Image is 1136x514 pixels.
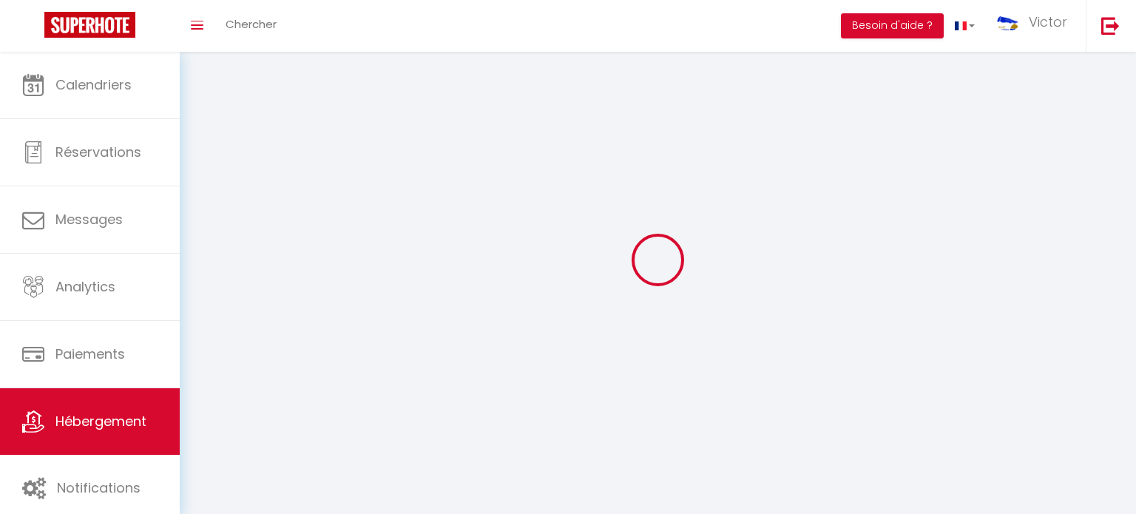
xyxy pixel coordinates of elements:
span: Messages [55,210,123,229]
span: Notifications [57,479,141,497]
span: Calendriers [55,75,132,94]
img: logout [1101,16,1120,35]
img: Super Booking [44,12,135,38]
span: Hébergement [55,412,146,430]
button: Besoin d'aide ? [841,13,944,38]
span: Paiements [55,345,125,363]
img: ... [997,15,1019,30]
span: Analytics [55,277,115,296]
span: Chercher [226,16,277,32]
span: Réservations [55,143,141,161]
span: Victor [1029,13,1067,31]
